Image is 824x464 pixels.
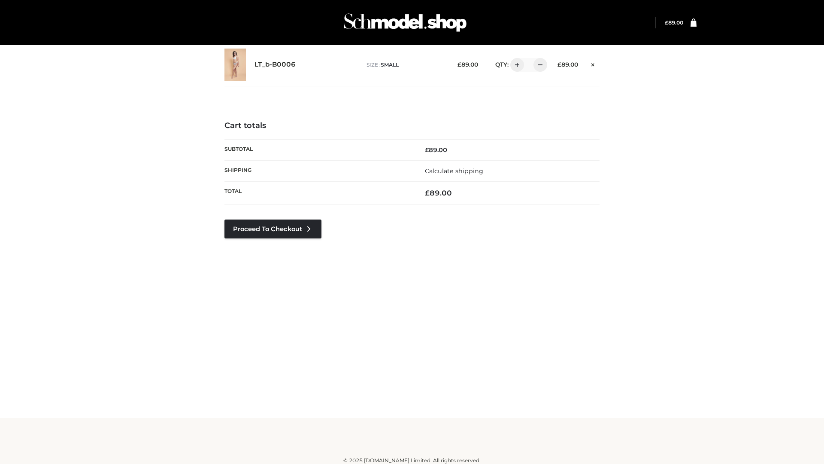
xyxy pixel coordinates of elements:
th: Subtotal [224,139,412,160]
h4: Cart totals [224,121,600,131]
span: £ [425,146,429,154]
span: SMALL [381,61,399,68]
th: Shipping [224,160,412,181]
span: £ [557,61,561,68]
img: LT_b-B0006 - SMALL [224,49,246,81]
p: size : [367,61,444,69]
bdi: 89.00 [557,61,578,68]
a: £89.00 [665,19,683,26]
bdi: 89.00 [425,189,452,197]
div: QTY: [487,58,544,72]
img: Schmodel Admin 964 [341,6,470,40]
span: £ [665,19,668,26]
a: Proceed to Checkout [224,220,321,238]
th: Total [224,182,412,205]
bdi: 89.00 [665,19,683,26]
bdi: 89.00 [457,61,478,68]
span: £ [425,189,430,197]
span: £ [457,61,461,68]
a: Remove this item [587,58,600,69]
a: Calculate shipping [425,167,483,175]
bdi: 89.00 [425,146,447,154]
a: LT_b-B0006 [254,61,296,69]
